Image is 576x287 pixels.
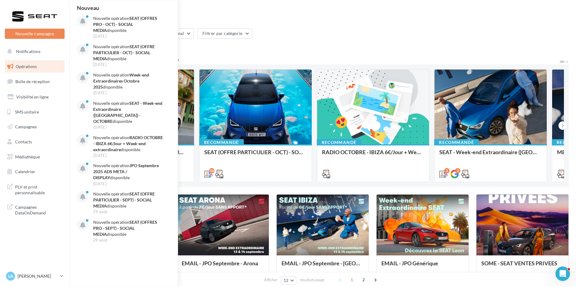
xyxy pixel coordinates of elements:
[359,275,368,285] span: 2
[199,139,244,146] div: Recommandé
[197,28,252,39] button: Filtrer par catégorie
[4,136,66,148] a: Contacts
[15,124,37,129] span: Campagnes
[439,149,542,161] div: SEAT - Week-end Extraordinaire ([GEOGRAPHIC_DATA]) - OCTOBRE
[182,260,264,272] div: EMAIL - JPO Septembre - Arona
[8,273,13,279] span: La
[455,168,460,173] div: 2
[4,60,66,73] a: Opérations
[4,165,66,178] a: Calendrier
[4,106,66,118] a: SMS unitaire
[434,139,479,146] div: Recommandé
[15,183,62,196] span: PLV et print personnalisable
[16,64,37,69] span: Opérations
[381,260,464,272] div: EMAIL - JPO Générique
[281,276,296,285] button: 12
[4,180,66,198] a: PLV et print personnalisable
[18,273,58,279] p: [PERSON_NAME]
[4,120,66,133] a: Campagnes
[15,139,32,144] span: Contacts
[209,168,215,173] div: 10
[4,91,66,103] a: Visibilité en ligne
[444,168,450,173] div: 2
[481,260,564,272] div: SOME - SEAT VENTES PRIVEES
[5,29,65,39] button: Nouvelle campagne
[284,278,289,283] span: 12
[77,57,559,62] div: 5 opérations recommandées par votre enseigne
[347,275,357,285] span: 1
[282,260,364,272] div: EMAIL - JPO Septembre - [GEOGRAPHIC_DATA]
[5,270,65,282] a: La [PERSON_NAME]
[15,109,39,114] span: SMS unitaire
[4,75,66,88] a: Boîte de réception
[555,267,570,281] iframe: Intercom live chat
[16,49,40,54] span: Notifications
[16,94,49,99] span: Visibilité en ligne
[15,79,50,84] span: Boîte de réception
[15,203,62,216] span: Campagnes DataOnDemand
[4,151,66,163] a: Médiathèque
[77,10,569,19] div: Opérations marketing
[15,169,35,174] span: Calendrier
[4,201,66,218] a: Campagnes DataOnDemand
[317,139,361,146] div: Recommandé
[300,277,325,283] span: résultats/page
[204,149,307,161] div: SEAT (OFFRE PARTICULIER - OCT) - SOCIAL MEDIA
[4,45,63,58] button: Notifications
[322,149,425,161] div: RADIO OCTOBRE - IBIZA 6€/Jour + Week-end extraordinaire
[15,154,40,159] span: Médiathèque
[264,277,278,283] span: Afficher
